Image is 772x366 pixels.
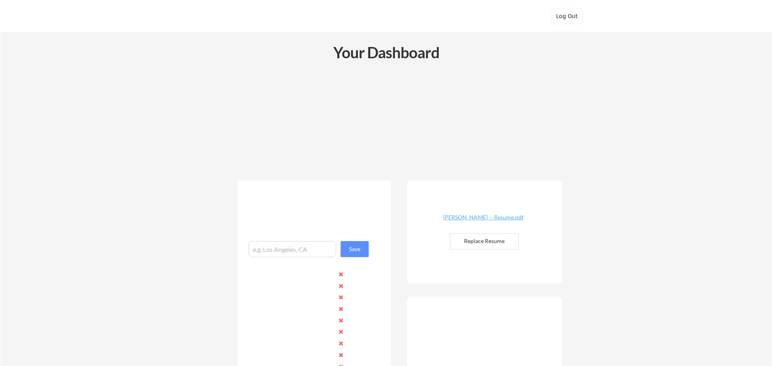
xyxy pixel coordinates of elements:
[435,215,531,220] div: [PERSON_NAME] -- Resume.pdf
[435,215,531,227] a: [PERSON_NAME] -- Resume.pdf
[551,8,583,24] button: Log Out
[1,41,772,64] div: Your Dashboard
[248,241,336,257] input: e.g. Los Angeles, CA
[341,241,369,257] button: Save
